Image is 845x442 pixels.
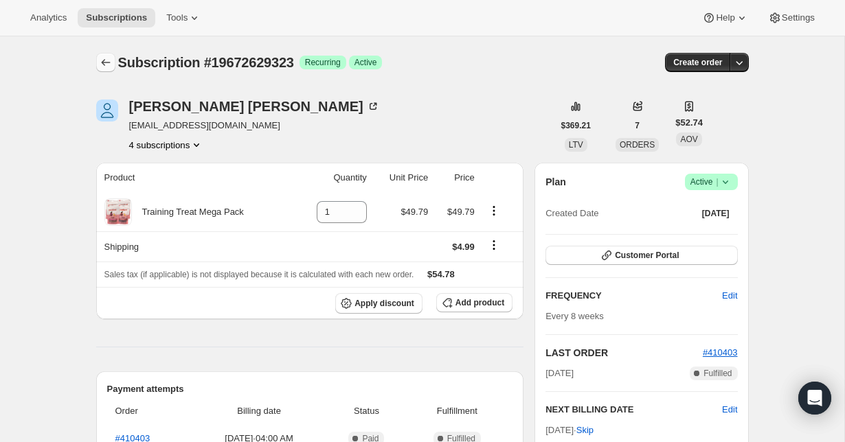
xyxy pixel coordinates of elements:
[22,8,75,27] button: Analytics
[305,57,341,68] span: Recurring
[545,346,703,360] h2: LAST ORDER
[410,404,505,418] span: Fulfillment
[331,404,401,418] span: Status
[86,12,147,23] span: Subscriptions
[335,293,422,314] button: Apply discount
[568,419,602,441] button: Skip
[716,176,718,187] span: |
[545,289,722,303] h2: FREQUENCY
[703,346,738,360] button: #410403
[782,12,815,23] span: Settings
[427,269,455,279] span: $54.78
[702,208,730,219] span: [DATE]
[545,403,722,417] h2: NEXT BILLING DATE
[401,207,428,217] span: $49.79
[665,53,730,72] button: Create order
[195,404,324,418] span: Billing date
[545,207,598,220] span: Created Date
[703,347,738,358] a: #410403
[545,311,604,321] span: Every 8 weeks
[483,237,505,253] button: Shipping actions
[627,116,648,135] button: 7
[569,140,583,150] span: LTV
[716,12,734,23] span: Help
[673,57,722,68] span: Create order
[371,163,432,193] th: Unit Price
[118,55,294,70] span: Subscription #19672629323
[354,57,377,68] span: Active
[545,175,566,189] h2: Plan
[436,293,512,312] button: Add product
[545,425,594,435] span: [DATE] ·
[432,163,479,193] th: Price
[553,116,599,135] button: $369.21
[694,204,738,223] button: [DATE]
[675,116,703,130] span: $52.74
[354,298,414,309] span: Apply discount
[576,423,594,437] span: Skip
[635,120,640,131] span: 7
[703,368,732,379] span: Fulfilled
[30,12,67,23] span: Analytics
[455,297,504,308] span: Add product
[78,8,155,27] button: Subscriptions
[104,198,132,226] img: product img
[132,205,244,219] div: Training Treat Mega Pack
[615,250,679,261] span: Customer Portal
[452,242,475,252] span: $4.99
[158,8,210,27] button: Tools
[620,140,655,150] span: ORDERS
[561,120,591,131] span: $369.21
[722,403,737,417] button: Edit
[690,175,732,189] span: Active
[714,285,745,307] button: Edit
[96,163,295,193] th: Product
[129,100,380,113] div: [PERSON_NAME] [PERSON_NAME]
[96,53,115,72] button: Subscriptions
[694,8,756,27] button: Help
[96,100,118,121] span: Shaun Larsen
[295,163,371,193] th: Quantity
[447,207,475,217] span: $49.79
[107,396,191,426] th: Order
[545,246,737,265] button: Customer Portal
[129,138,204,152] button: Product actions
[129,119,380,132] span: [EMAIL_ADDRESS][DOMAIN_NAME]
[107,382,513,396] h2: Payment attempts
[722,289,737,303] span: Edit
[96,231,295,261] th: Shipping
[760,8,823,27] button: Settings
[166,12,188,23] span: Tools
[680,135,697,144] span: AOV
[798,382,831,415] div: Open Intercom Messenger
[483,203,505,218] button: Product actions
[104,270,414,279] span: Sales tax (if applicable) is not displayed because it is calculated with each new order.
[545,367,574,380] span: [DATE]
